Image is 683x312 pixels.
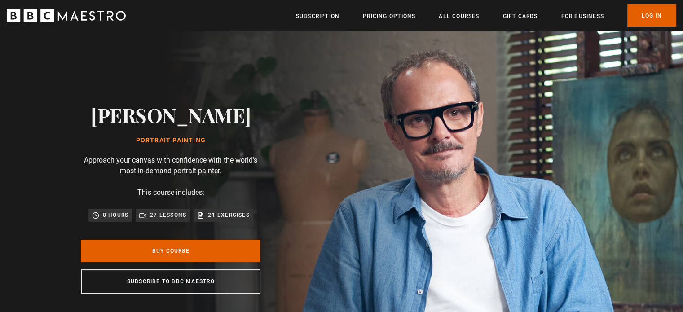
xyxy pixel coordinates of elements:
nav: Primary [296,4,676,27]
a: Subscription [296,12,339,21]
a: Buy Course [81,240,260,262]
h1: Portrait Painting [91,137,251,144]
p: This course includes: [137,187,204,198]
p: 27 lessons [150,211,186,220]
a: Gift Cards [502,12,538,21]
a: For business [561,12,604,21]
p: Approach your canvas with confidence with the world's most in-demand portrait painter. [81,155,260,176]
p: 8 hours [103,211,128,220]
a: All Courses [439,12,479,21]
a: Pricing Options [363,12,415,21]
a: Subscribe to BBC Maestro [81,269,260,294]
a: Log In [627,4,676,27]
h2: [PERSON_NAME] [91,103,251,126]
svg: BBC Maestro [7,9,126,22]
p: 21 exercises [208,211,249,220]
